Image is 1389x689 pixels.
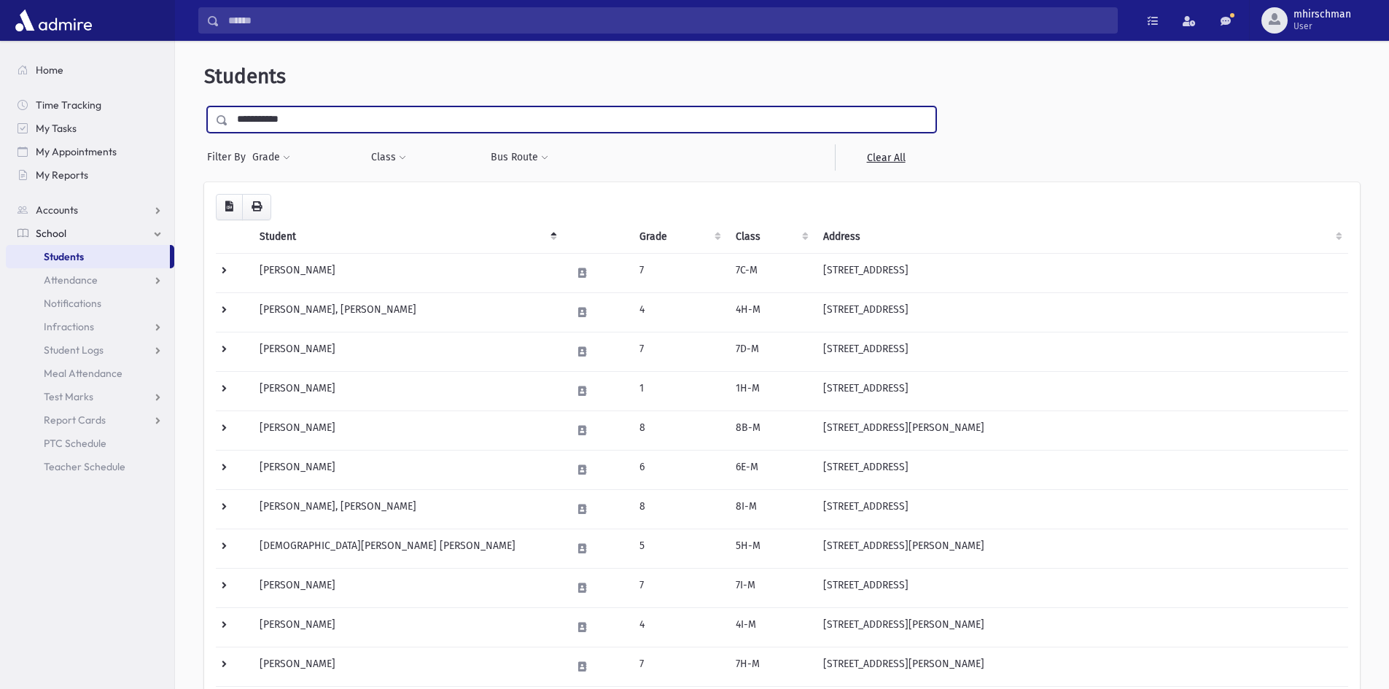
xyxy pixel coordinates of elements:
span: Report Cards [44,413,106,427]
td: 5H-M [727,529,814,568]
td: [PERSON_NAME] [251,371,563,410]
td: [DEMOGRAPHIC_DATA][PERSON_NAME] [PERSON_NAME] [251,529,563,568]
a: My Reports [6,163,174,187]
td: [STREET_ADDRESS] [814,292,1348,332]
span: My Tasks [36,122,77,135]
a: Meal Attendance [6,362,174,385]
td: [PERSON_NAME], [PERSON_NAME] [251,292,563,332]
td: [STREET_ADDRESS] [814,371,1348,410]
span: Home [36,63,63,77]
span: PTC Schedule [44,437,106,450]
span: Time Tracking [36,98,101,112]
td: 7 [631,568,727,607]
span: Students [204,64,286,88]
span: Test Marks [44,390,93,403]
img: AdmirePro [12,6,96,35]
td: 7 [631,647,727,686]
span: Filter By [207,149,252,165]
th: Class: activate to sort column ascending [727,220,814,254]
td: 4I-M [727,607,814,647]
span: Student Logs [44,343,104,357]
button: Grade [252,144,291,171]
td: [STREET_ADDRESS] [814,253,1348,292]
a: Time Tracking [6,93,174,117]
a: Students [6,245,170,268]
span: Attendance [44,273,98,287]
td: [PERSON_NAME] [251,253,563,292]
td: [PERSON_NAME] [251,647,563,686]
td: 4H-M [727,292,814,332]
a: Clear All [835,144,936,171]
span: School [36,227,66,240]
button: Bus Route [490,144,549,171]
td: [STREET_ADDRESS] [814,332,1348,371]
a: Accounts [6,198,174,222]
td: [STREET_ADDRESS] [814,489,1348,529]
td: [PERSON_NAME], [PERSON_NAME] [251,489,563,529]
th: Student: activate to sort column descending [251,220,563,254]
td: [PERSON_NAME] [251,568,563,607]
button: Print [242,194,271,220]
a: My Appointments [6,140,174,163]
span: Notifications [44,297,101,310]
a: Notifications [6,292,174,315]
td: [PERSON_NAME] [251,607,563,647]
td: 7 [631,332,727,371]
span: Infractions [44,320,94,333]
td: 7I-M [727,568,814,607]
span: My Appointments [36,145,117,158]
td: [STREET_ADDRESS][PERSON_NAME] [814,607,1348,647]
span: Meal Attendance [44,367,122,380]
td: 7C-M [727,253,814,292]
td: 5 [631,529,727,568]
td: [STREET_ADDRESS][PERSON_NAME] [814,529,1348,568]
td: 8 [631,489,727,529]
td: 6 [631,450,727,489]
td: 8I-M [727,489,814,529]
td: 7D-M [727,332,814,371]
th: Grade: activate to sort column ascending [631,220,727,254]
td: 6E-M [727,450,814,489]
td: [PERSON_NAME] [251,450,563,489]
button: CSV [216,194,243,220]
td: [STREET_ADDRESS] [814,450,1348,489]
span: Teacher Schedule [44,460,125,473]
td: 4 [631,292,727,332]
td: 8B-M [727,410,814,450]
td: [PERSON_NAME] [251,410,563,450]
td: 1 [631,371,727,410]
td: 8 [631,410,727,450]
a: Report Cards [6,408,174,432]
a: Attendance [6,268,174,292]
td: [STREET_ADDRESS][PERSON_NAME] [814,410,1348,450]
td: [STREET_ADDRESS] [814,568,1348,607]
button: Class [370,144,407,171]
a: My Tasks [6,117,174,140]
a: Home [6,58,174,82]
span: Students [44,250,84,263]
a: PTC Schedule [6,432,174,455]
span: mhirschman [1293,9,1351,20]
td: [STREET_ADDRESS][PERSON_NAME] [814,647,1348,686]
a: Student Logs [6,338,174,362]
span: My Reports [36,168,88,182]
span: Accounts [36,203,78,217]
a: Teacher Schedule [6,455,174,478]
a: School [6,222,174,245]
td: 1H-M [727,371,814,410]
td: 4 [631,607,727,647]
a: Test Marks [6,385,174,408]
a: Infractions [6,315,174,338]
th: Address: activate to sort column ascending [814,220,1348,254]
td: [PERSON_NAME] [251,332,563,371]
td: 7H-M [727,647,814,686]
input: Search [219,7,1117,34]
span: User [1293,20,1351,32]
td: 7 [631,253,727,292]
